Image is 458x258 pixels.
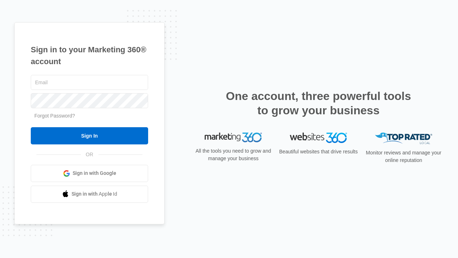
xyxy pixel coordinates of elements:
[193,147,273,162] p: All the tools you need to grow and manage your business
[375,133,432,144] img: Top Rated Local
[81,151,98,158] span: OR
[31,186,148,203] a: Sign in with Apple Id
[31,165,148,182] a: Sign in with Google
[34,113,75,119] a: Forgot Password?
[364,149,444,164] p: Monitor reviews and manage your online reputation
[31,75,148,90] input: Email
[224,89,413,118] h2: One account, three powerful tools to grow your business
[72,190,117,198] span: Sign in with Apple Id
[31,44,148,67] h1: Sign in to your Marketing 360® account
[278,148,359,156] p: Beautiful websites that drive results
[73,169,116,177] span: Sign in with Google
[205,133,262,143] img: Marketing 360
[290,133,347,143] img: Websites 360
[31,127,148,144] input: Sign In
